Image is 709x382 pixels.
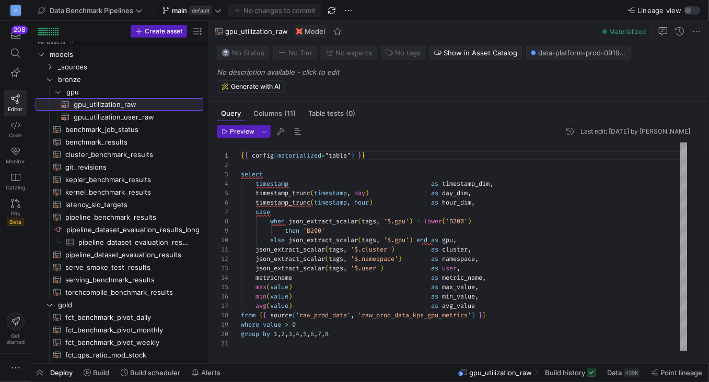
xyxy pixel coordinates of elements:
a: PRsBeta [4,195,27,230]
div: 14 [217,273,228,282]
span: , [453,236,457,244]
span: 2 [281,330,285,338]
span: = [416,217,420,225]
span: , [457,264,460,272]
span: 7 [318,330,321,338]
div: 12 [217,254,228,264]
span: as [431,302,438,310]
div: 5 [217,188,228,198]
span: json_extract_scalar [255,255,325,263]
div: 1 [217,151,228,160]
span: Get started [6,332,25,345]
span: , [321,330,325,338]
span: , [475,283,479,291]
span: ( [358,236,362,244]
button: No tags [381,46,425,59]
span: max_value [442,283,475,291]
span: ( [325,245,329,254]
span: tags [362,236,376,244]
span: Catalog [6,184,25,190]
div: 11 [217,245,228,254]
span: { [245,151,248,160]
span: else [270,236,285,244]
button: No statusNo Status [217,46,269,59]
span: 0 [292,320,296,329]
span: ) [365,189,369,197]
span: No tags [395,49,421,57]
span: 3 [288,330,292,338]
span: '$.namespace' [351,255,398,263]
span: from [241,311,255,319]
span: as [431,189,438,197]
span: , [347,189,351,197]
span: Query [221,110,241,117]
span: cluster [442,245,468,254]
span: ) [288,283,292,291]
span: materialized [277,151,321,160]
span: metric_name [442,273,482,282]
span: Show in Asset Catalog [444,49,517,57]
div: 208 [11,26,28,34]
span: data-platform-prod-09192c4 / data_benchmark_pipelines_prod / gpu_utilization_raw [538,49,626,57]
span: No Status [222,49,264,57]
span: namespace [442,255,475,263]
span: as [431,198,438,207]
span: ( [442,217,446,225]
span: 'B200' [303,226,325,235]
span: No expert s [335,49,372,57]
div: 9 [217,226,228,235]
div: Last edit: [DATE] by [PERSON_NAME] [580,128,690,135]
span: } [482,311,486,319]
span: 4 [296,330,299,338]
span: ) [351,151,354,160]
span: 1 [274,330,277,338]
button: Getstarted [4,308,27,349]
span: user [442,264,457,272]
a: M [4,2,27,19]
span: , [482,273,486,282]
span: gpu [442,236,453,244]
span: (0) [346,110,355,117]
span: Lineage view [637,6,682,15]
a: Editor [4,90,27,116]
span: "table" [325,151,351,160]
span: > [285,320,288,329]
div: 19 [217,320,228,329]
span: ) [369,198,373,207]
span: ) [409,217,413,225]
span: by [263,330,270,338]
span: { [259,311,263,319]
span: tags [362,217,376,225]
span: , [376,217,380,225]
img: No status [222,49,230,57]
span: day_dim [442,189,468,197]
span: { [241,151,245,160]
div: 439K [624,368,640,377]
span: , [343,245,347,254]
span: { [263,311,266,319]
div: 21 [217,339,228,348]
span: ) [288,292,292,301]
span: 8 [325,330,329,338]
span: , [299,330,303,338]
div: 4 [217,179,228,188]
span: '$.gpu' [383,236,409,244]
span: json_extract_scalar [288,217,358,225]
span: as [431,273,438,282]
span: , [351,311,354,319]
div: 8 [217,217,228,226]
span: ( [358,217,362,225]
div: 6 [217,198,228,207]
span: 'raw_prod_data_kps_gpu_metrics' [358,311,471,319]
span: ) [380,264,383,272]
span: , [376,236,380,244]
span: (11) [284,110,296,117]
span: metricname [255,273,292,282]
span: , [307,330,310,338]
span: tags [329,264,343,272]
span: config [252,151,274,160]
span: hour_dim [442,198,471,207]
span: , [343,255,347,263]
span: , [285,330,288,338]
span: 'B200' [446,217,468,225]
